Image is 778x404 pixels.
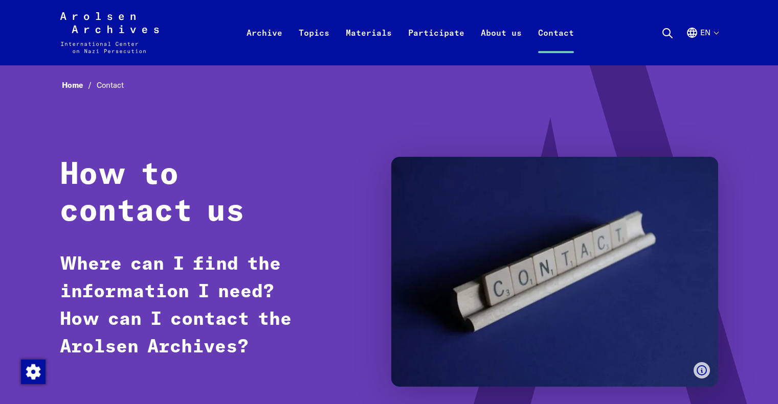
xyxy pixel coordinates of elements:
[530,25,582,65] a: Contact
[60,78,719,93] nav: Breadcrumb
[694,362,710,378] button: Show caption
[338,25,400,65] a: Materials
[60,160,244,227] strong: How to contact us
[20,359,45,384] div: Change consent
[686,27,718,63] button: English, language selection
[400,25,473,65] a: Participate
[97,80,124,90] span: Contact
[238,25,291,65] a: Archive
[238,12,582,53] nav: Primary
[21,360,46,384] img: Change consent
[60,251,371,361] p: Where can I find the information I need? How can I contact the Arolsen Archives?
[473,25,530,65] a: About us
[62,80,97,90] a: Home
[291,25,338,65] a: Topics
